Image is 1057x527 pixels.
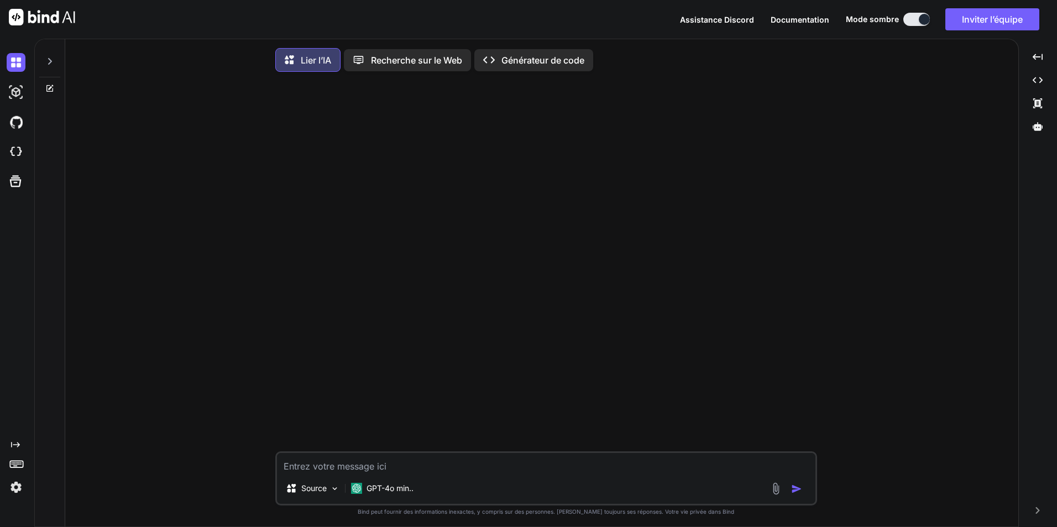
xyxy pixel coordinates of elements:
[770,482,782,495] img: attachement
[846,14,899,25] span: Mode sombre
[301,54,331,67] p: Lier l’IA
[771,15,829,24] span: Documentation
[680,14,754,25] button: Assistance Discord
[330,484,339,493] img: Choisissez des modèles
[371,54,462,67] p: Recherche sur le Web
[7,83,25,102] img: darkAi-studio
[351,483,362,494] img: GPT-4o mini
[367,483,414,493] font: GPT-4o min..
[301,483,327,494] p: Source
[501,54,584,67] p: Générateur de code
[680,15,754,24] span: Assistance Discord
[9,9,75,25] img: Lier l’IA
[7,53,25,72] img: darkChat
[771,14,829,25] button: Documentation
[275,508,817,516] p: Bind peut fournir des informations inexactes, y compris sur des personnes. [PERSON_NAME] toujours...
[7,113,25,131] img: githubDark
[791,483,802,494] img: icône
[7,478,25,497] img: Paramètres
[7,143,25,161] img: cloudideIcon
[945,8,1039,30] button: Inviter l’équipe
